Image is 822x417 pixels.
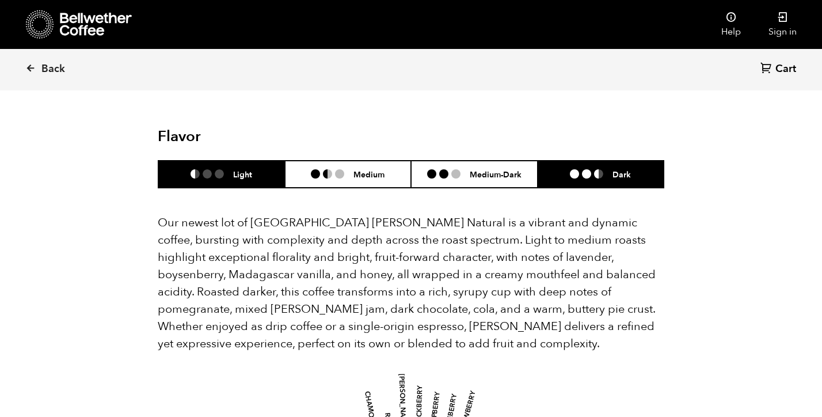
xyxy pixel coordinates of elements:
span: Cart [775,62,796,76]
h6: Dark [612,169,631,179]
span: Back [41,62,65,76]
h2: Flavor [158,128,326,146]
h6: Medium [353,169,385,179]
p: Our newest lot of [GEOGRAPHIC_DATA] [PERSON_NAME] Natural is a vibrant and dynamic coffee, bursti... [158,214,664,352]
h6: Light [233,169,252,179]
h6: Medium-Dark [470,169,522,179]
a: Cart [760,62,799,77]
